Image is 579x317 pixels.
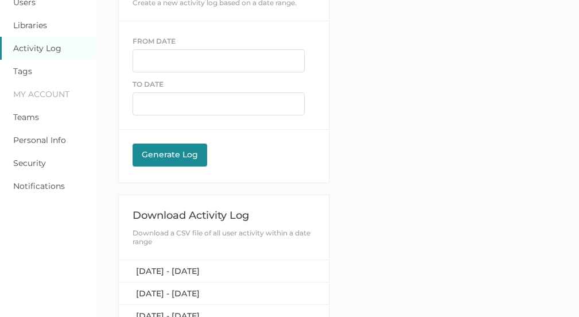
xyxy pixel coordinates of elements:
[13,20,47,30] a: Libraries
[133,144,207,167] button: Generate Log
[133,209,314,222] div: Download Activity Log
[133,229,314,246] div: Download a CSV file of all user activity within a date range
[13,112,39,122] a: Teams
[13,158,46,168] a: Security
[138,149,201,160] div: Generate Log
[13,43,61,53] a: Activity Log
[133,80,164,88] span: TO DATE
[13,66,32,76] a: Tags
[136,288,200,299] span: [DATE] - [DATE]
[13,135,66,145] a: Personal Info
[13,181,65,191] a: Notifications
[136,266,200,276] span: [DATE] - [DATE]
[133,37,176,45] span: FROM DATE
